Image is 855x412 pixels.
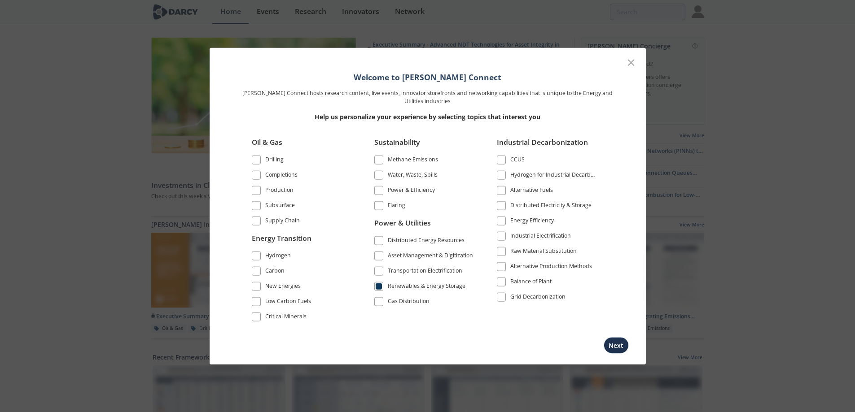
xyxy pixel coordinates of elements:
div: Industrial Decarbonization [497,137,597,154]
div: Production [265,186,294,196]
div: Subsurface [265,201,295,212]
div: Oil & Gas [252,137,352,154]
div: Water, Waste, Spills [388,170,438,181]
div: Completions [265,170,298,181]
div: Distributed Electricity & Storage [510,201,592,212]
div: Alternative Fuels [510,186,553,196]
div: Sustainability [374,137,475,154]
div: Distributed Energy Resources [388,236,465,247]
button: Next [604,337,629,354]
div: Critical Minerals [265,312,307,323]
p: Help us personalize your experience by selecting topics that interest you [239,112,616,121]
div: Carbon [265,267,285,278]
div: Grid Decarbonization [510,292,566,303]
div: Balance of Plant [510,277,552,288]
h1: Welcome to [PERSON_NAME] Connect [239,71,616,82]
div: Power & Utilities [374,218,475,235]
div: Supply Chain [265,216,300,227]
div: Power & Efficiency [388,186,435,196]
div: Methane Emissions [388,155,438,166]
div: New Energies [265,282,301,293]
p: [PERSON_NAME] Connect hosts research content, live events, innovator storefronts and networking c... [239,89,616,105]
div: Low Carbon Fuels [265,297,311,308]
div: Transportation Electrification [388,267,462,278]
div: Energy Transition [252,233,352,250]
div: Hydrogen for Industrial Decarbonization [510,170,597,181]
div: Hydrogen [265,252,291,262]
div: Energy Efficiency [510,216,554,227]
div: CCUS [510,155,525,166]
div: Industrial Electrification [510,231,571,242]
div: Raw Material Substitution [510,247,577,257]
div: Renewables & Energy Storage [388,282,465,293]
div: Gas Distribution [388,297,430,308]
div: Alternative Production Methods [510,262,592,273]
div: Drilling [265,155,284,166]
div: Flaring [388,201,405,212]
div: Asset Management & Digitization [388,252,473,262]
